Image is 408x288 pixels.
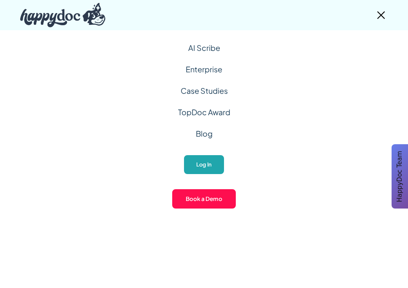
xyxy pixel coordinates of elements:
[188,37,220,58] a: AI Scribe
[186,58,222,80] a: Enterprise
[20,3,105,27] img: HappyDoc Logo: A happy dog with his ear up, listening.
[171,188,237,209] a: Book a Demo
[196,123,213,144] a: Blog
[371,5,388,25] div: menu
[20,1,105,29] a: home
[181,80,228,101] a: Case Studies
[183,154,225,175] a: Log In
[178,101,230,123] a: TopDoc Award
